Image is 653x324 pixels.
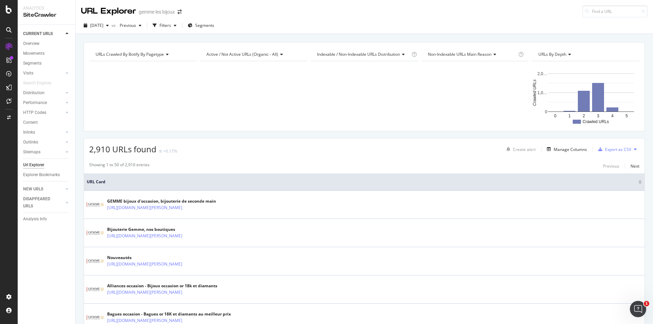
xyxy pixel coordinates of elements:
div: DISAPPEARED URLS [23,195,57,210]
h4: URLs Crawled By Botify By pagetype [94,49,190,60]
img: main image [87,202,104,207]
div: Distribution [23,89,45,97]
a: Search Engines [23,80,58,87]
div: Inlinks [23,129,35,136]
div: GEMME bijoux d'occasion, bijouterie de seconde main [107,198,216,204]
img: main image [87,230,104,236]
div: Performance [23,99,47,106]
div: +0.17% [163,148,177,154]
span: Indexable / Non-Indexable URLs distribution [317,51,400,57]
div: Export as CSV [605,147,631,152]
div: gemme les bijoux [139,8,175,15]
div: Next [631,163,639,169]
div: Outlinks [23,139,38,146]
button: Previous [603,162,619,170]
span: vs [112,22,117,28]
div: Analytics [23,5,70,11]
a: Content [23,119,70,126]
div: Bijouterie Gemme, nos boutiques [107,226,204,233]
h4: Indexable / Non-Indexable URLs Distribution [316,49,410,60]
input: Find a URL [582,5,648,17]
span: 2025 Sep. 17th [90,22,103,28]
text: 2,0… [538,71,548,76]
span: 1 [644,301,649,306]
text: 3 [597,114,600,118]
a: DISAPPEARED URLS [23,195,64,210]
span: Non-Indexable URLs Main Reason [428,51,491,57]
text: 4 [612,114,614,118]
a: NEW URLS [23,186,64,193]
span: URLs Crawled By Botify By pagetype [96,51,164,57]
button: Previous [117,20,144,31]
a: Sitemaps [23,149,64,156]
img: main image [87,287,104,292]
span: Previous [117,22,136,28]
text: 1 [569,114,571,118]
svg: A chart. [532,67,639,126]
div: Create alert [513,147,536,152]
a: [URL][DOMAIN_NAME][PERSON_NAME] [107,317,182,324]
a: Segments [23,60,70,67]
div: Movements [23,50,45,57]
div: Manage Columns [554,147,587,152]
img: main image [87,315,104,320]
div: Url Explorer [23,161,44,169]
span: URL Card [87,179,637,185]
text: Crawled URLs [583,119,609,124]
text: Crawled URLs [533,80,537,106]
a: Outlinks [23,139,64,146]
div: Overview [23,40,39,47]
div: URL Explorer [81,5,136,17]
div: NEW URLS [23,186,43,193]
h4: Active / Not Active URLs [205,49,301,60]
a: Inlinks [23,129,64,136]
span: Active / Not Active URLs (organic - all) [206,51,278,57]
text: 2 [583,114,585,118]
a: Explorer Bookmarks [23,171,70,178]
div: CURRENT URLS [23,30,53,37]
div: Visits [23,70,33,77]
div: Search Engines [23,80,51,87]
a: Overview [23,40,70,47]
div: Bagues occasion - Bagues or 18K et diamants au meilleur prix [107,311,231,317]
div: HTTP Codes [23,109,46,116]
text: 1,0… [538,90,548,95]
div: Segments [23,60,41,67]
div: Explorer Bookmarks [23,171,60,178]
button: Filters [150,20,179,31]
a: [URL][DOMAIN_NAME][PERSON_NAME] [107,289,182,296]
div: Alliances occasion - Bijoux occasion or 18k et diamants [107,283,217,289]
a: Performance [23,99,64,106]
iframe: Intercom live chat [630,301,646,317]
span: URLs by Depth [538,51,566,57]
a: [URL][DOMAIN_NAME][PERSON_NAME] [107,233,182,239]
a: HTTP Codes [23,109,64,116]
a: [URL][DOMAIN_NAME][PERSON_NAME] [107,204,182,211]
div: Showing 1 to 50 of 2,910 entries [89,162,150,170]
a: Analysis Info [23,216,70,223]
div: SiteCrawler [23,11,70,19]
div: Nouveautés [107,255,204,261]
a: Visits [23,70,64,77]
h4: URLs by Depth [537,49,633,60]
button: Next [631,162,639,170]
a: Movements [23,50,70,57]
button: [DATE] [81,20,112,31]
button: Export as CSV [596,144,631,155]
div: Content [23,119,38,126]
div: Previous [603,163,619,169]
text: 0 [545,109,548,114]
span: 2,910 URLs found [89,143,156,155]
div: arrow-right-arrow-left [178,10,182,14]
a: [URL][DOMAIN_NAME][PERSON_NAME] [107,261,182,268]
button: Manage Columns [544,145,587,153]
h4: Non-Indexable URLs Main Reason [426,49,517,60]
div: Filters [160,22,171,28]
button: Create alert [504,144,536,155]
span: Segments [195,22,214,28]
text: 0 [554,114,557,118]
img: main image [87,258,104,264]
img: Equal [159,150,162,152]
a: Url Explorer [23,161,70,169]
